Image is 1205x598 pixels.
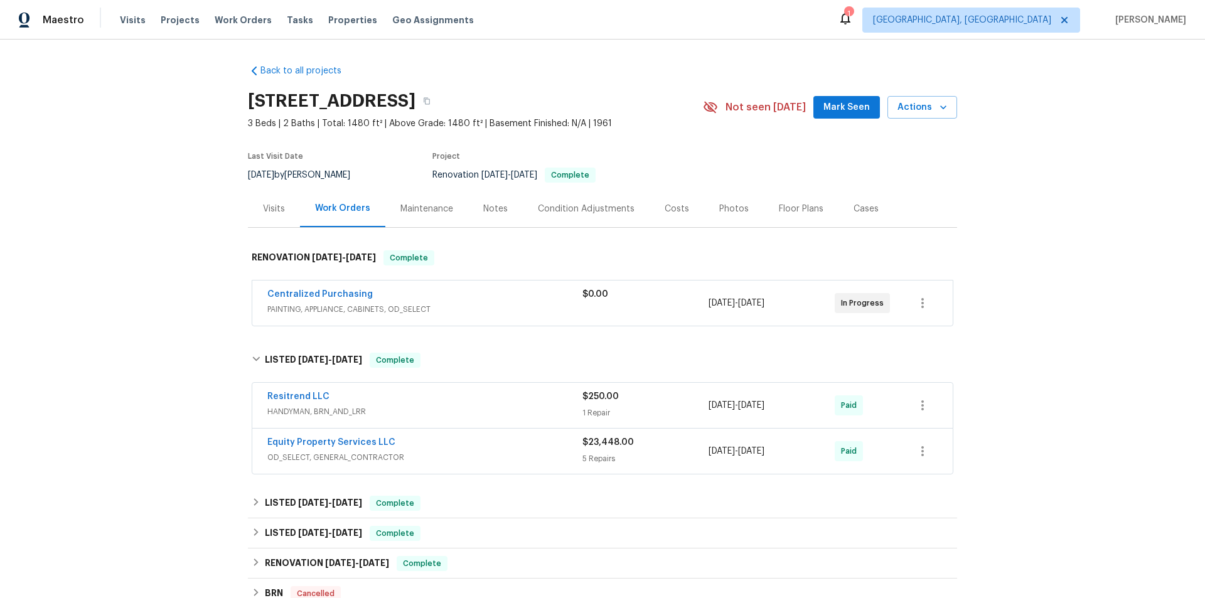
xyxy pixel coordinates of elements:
[315,202,370,215] div: Work Orders
[841,445,862,457] span: Paid
[332,355,362,364] span: [DATE]
[267,451,582,464] span: OD_SELECT, GENERAL_CONTRACTOR
[248,518,957,548] div: LISTED [DATE]-[DATE]Complete
[248,238,957,278] div: RENOVATION [DATE]-[DATE]Complete
[312,253,342,262] span: [DATE]
[709,297,764,309] span: -
[841,297,889,309] span: In Progress
[897,100,947,115] span: Actions
[328,14,377,26] span: Properties
[265,556,389,571] h6: RENOVATION
[813,96,880,119] button: Mark Seen
[298,528,328,537] span: [DATE]
[298,498,328,507] span: [DATE]
[248,488,957,518] div: LISTED [DATE]-[DATE]Complete
[346,253,376,262] span: [DATE]
[719,203,749,215] div: Photos
[371,497,419,510] span: Complete
[298,355,328,364] span: [DATE]
[265,496,362,511] h6: LISTED
[582,392,619,401] span: $250.00
[120,14,146,26] span: Visits
[400,203,453,215] div: Maintenance
[248,548,957,579] div: RENOVATION [DATE]-[DATE]Complete
[263,203,285,215] div: Visits
[267,405,582,418] span: HANDYMAN, BRN_AND_LRR
[709,401,735,410] span: [DATE]
[1110,14,1186,26] span: [PERSON_NAME]
[887,96,957,119] button: Actions
[392,14,474,26] span: Geo Assignments
[511,171,537,179] span: [DATE]
[841,399,862,412] span: Paid
[325,558,355,567] span: [DATE]
[582,452,709,465] div: 5 Repairs
[709,445,764,457] span: -
[582,290,608,299] span: $0.00
[538,203,635,215] div: Condition Adjustments
[332,498,362,507] span: [DATE]
[252,250,376,265] h6: RENOVATION
[312,253,376,262] span: -
[415,90,438,112] button: Copy Address
[726,101,806,114] span: Not seen [DATE]
[823,100,870,115] span: Mark Seen
[298,355,362,364] span: -
[432,152,460,160] span: Project
[248,152,303,160] span: Last Visit Date
[844,8,853,20] div: 1
[298,528,362,537] span: -
[398,557,446,570] span: Complete
[287,16,313,24] span: Tasks
[267,290,373,299] a: Centralized Purchasing
[248,171,274,179] span: [DATE]
[709,399,764,412] span: -
[483,203,508,215] div: Notes
[248,95,415,107] h2: [STREET_ADDRESS]
[248,117,703,130] span: 3 Beds | 2 Baths | Total: 1480 ft² | Above Grade: 1480 ft² | Basement Finished: N/A | 1961
[738,299,764,307] span: [DATE]
[267,303,582,316] span: PAINTING, APPLIANCE, CABINETS, OD_SELECT
[854,203,879,215] div: Cases
[582,438,634,447] span: $23,448.00
[481,171,508,179] span: [DATE]
[582,407,709,419] div: 1 Repair
[248,168,365,183] div: by [PERSON_NAME]
[298,498,362,507] span: -
[709,447,735,456] span: [DATE]
[432,171,596,179] span: Renovation
[248,65,368,77] a: Back to all projects
[267,392,329,401] a: Resitrend LLC
[359,558,389,567] span: [DATE]
[371,527,419,540] span: Complete
[161,14,200,26] span: Projects
[265,526,362,541] h6: LISTED
[215,14,272,26] span: Work Orders
[481,171,537,179] span: -
[248,340,957,380] div: LISTED [DATE]-[DATE]Complete
[873,14,1051,26] span: [GEOGRAPHIC_DATA], [GEOGRAPHIC_DATA]
[779,203,823,215] div: Floor Plans
[738,447,764,456] span: [DATE]
[738,401,764,410] span: [DATE]
[546,171,594,179] span: Complete
[43,14,84,26] span: Maestro
[385,252,433,264] span: Complete
[709,299,735,307] span: [DATE]
[267,438,395,447] a: Equity Property Services LLC
[265,353,362,368] h6: LISTED
[332,528,362,537] span: [DATE]
[665,203,689,215] div: Costs
[325,558,389,567] span: -
[371,354,419,366] span: Complete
